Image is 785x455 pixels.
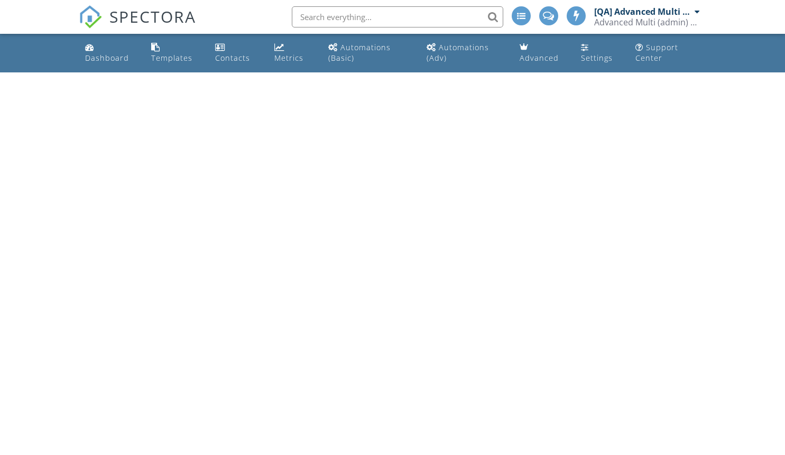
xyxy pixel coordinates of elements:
[211,38,262,68] a: Contacts
[594,17,700,27] div: Advanced Multi (admin) Company
[151,53,192,63] div: Templates
[328,42,391,63] div: Automations (Basic)
[581,53,613,63] div: Settings
[292,6,503,27] input: Search everything...
[215,53,250,63] div: Contacts
[274,53,303,63] div: Metrics
[85,53,129,63] div: Dashboard
[81,38,138,68] a: Dashboard
[79,14,196,36] a: SPECTORA
[270,38,316,68] a: Metrics
[427,42,489,63] div: Automations (Adv)
[79,5,102,29] img: The Best Home Inspection Software - Spectora
[422,38,507,68] a: Automations (Advanced)
[324,38,414,68] a: Automations (Basic)
[631,38,704,68] a: Support Center
[520,53,559,63] div: Advanced
[594,6,692,17] div: [QA] Advanced Multi (admin)
[515,38,568,68] a: Advanced
[635,42,678,63] div: Support Center
[577,38,623,68] a: Settings
[147,38,202,68] a: Templates
[109,5,196,27] span: SPECTORA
